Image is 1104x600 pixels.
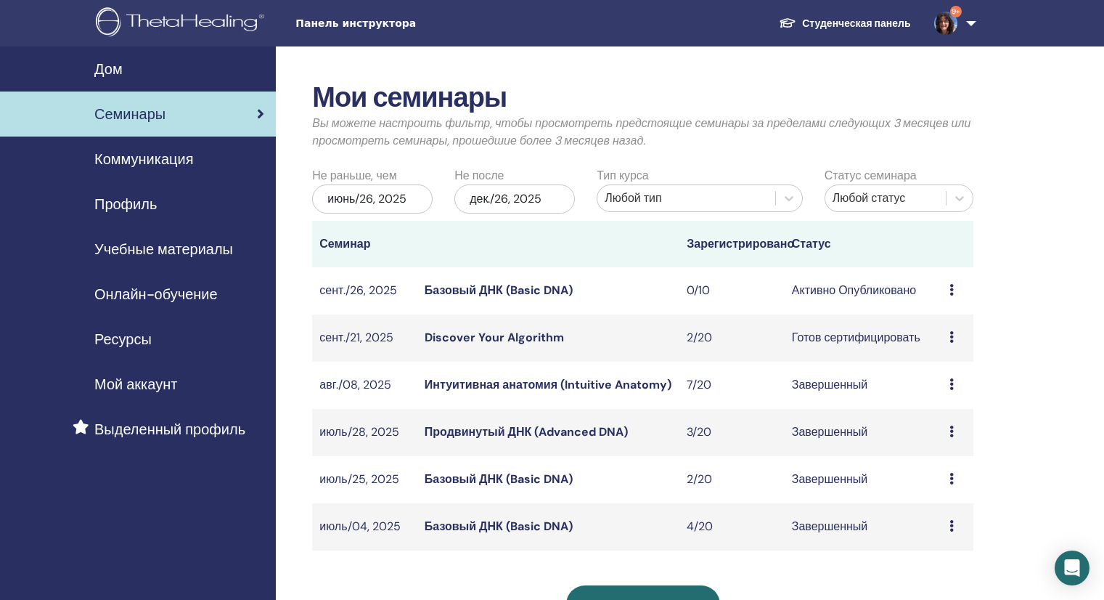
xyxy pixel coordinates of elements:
td: июль/28, 2025 [312,409,417,456]
div: Любой статус [833,190,939,207]
a: Интуитивная анатомия (Intuitive Anatomy) [425,377,671,392]
a: Discover Your Algorithm [425,330,564,345]
td: Готов сертифицировать [785,315,942,362]
div: июнь/26, 2025 [312,185,433,214]
th: Зарегистрировано [679,221,785,267]
span: Ресурсы [94,328,152,350]
td: 2/20 [679,315,785,362]
label: Статус семинара [825,167,917,185]
td: 2/20 [679,456,785,503]
td: июль/25, 2025 [312,456,417,503]
a: Студенческая панель [767,10,922,37]
td: июль/04, 2025 [312,503,417,551]
p: Вы можете настроить фильтр, чтобы просмотреть предстоящие семинары за пределами следующих 3 месяц... [312,115,973,150]
td: авг./08, 2025 [312,362,417,409]
span: Коммуникация [94,148,193,170]
label: Тип курса [597,167,648,185]
h2: Мои семинары [312,81,973,115]
img: default.jpg [934,12,957,35]
div: Любой тип [605,190,768,207]
a: Базовый ДНК (Basic DNA) [425,519,573,534]
span: Мой аккаунт [94,373,177,395]
td: 3/20 [679,409,785,456]
th: Семинар [312,221,417,267]
a: Продвинутый ДНК (Advanced DNA) [425,424,628,439]
span: Учебные материалы [94,238,233,260]
td: Завершенный [785,503,942,551]
img: logo.png [96,7,269,40]
td: Завершенный [785,456,942,503]
div: Open Intercom Messenger [1055,551,1089,585]
td: сент./21, 2025 [312,315,417,362]
div: дек./26, 2025 [454,185,575,214]
label: Не после [454,167,504,185]
span: Выделенный профиль [94,418,245,440]
td: Завершенный [785,362,942,409]
span: Панель инструктора [295,16,513,31]
span: Профиль [94,193,157,215]
td: Активно Опубликовано [785,267,942,315]
a: Базовый ДНК (Basic DNA) [425,471,573,487]
td: сент./26, 2025 [312,267,417,315]
span: 9+ [950,6,962,17]
span: Семинары [94,103,165,125]
td: 0/10 [679,267,785,315]
img: graduation-cap-white.svg [779,17,796,29]
span: Онлайн-обучение [94,283,218,305]
a: Базовый ДНК (Basic DNA) [425,283,573,298]
span: Дом [94,58,123,80]
th: Статус [785,221,942,267]
td: 7/20 [679,362,785,409]
td: 4/20 [679,503,785,551]
td: Завершенный [785,409,942,456]
label: Не раньше, чем [312,167,396,185]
